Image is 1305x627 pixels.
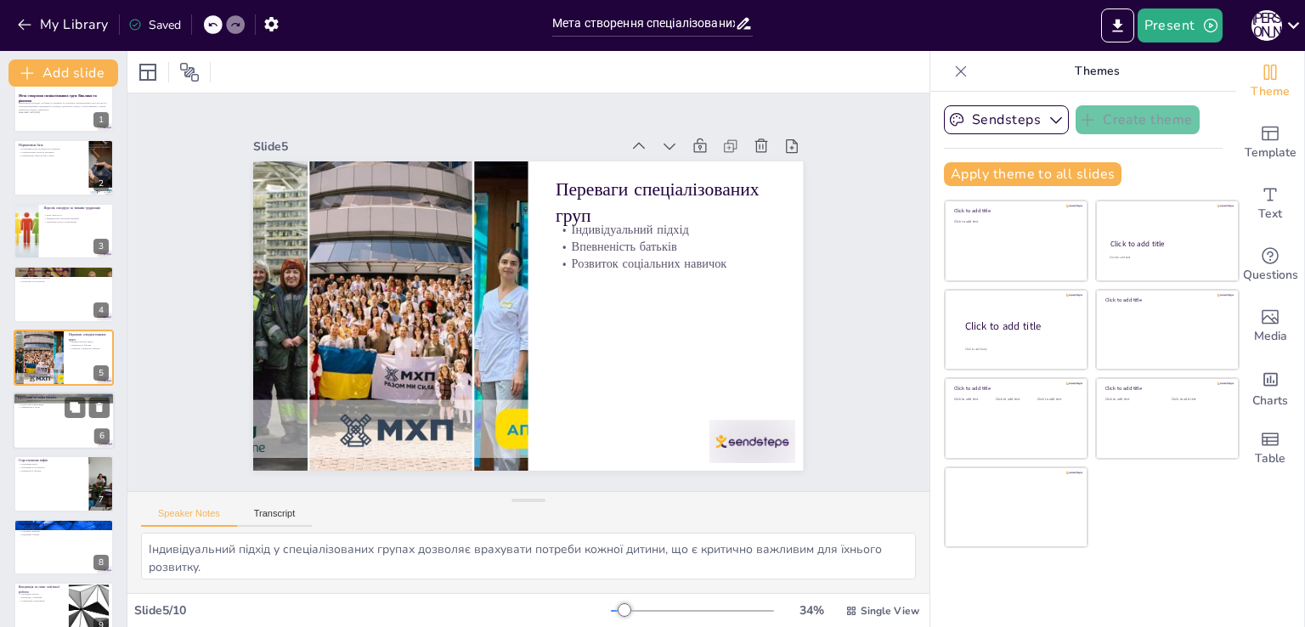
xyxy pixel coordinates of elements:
input: Insert title [552,11,735,36]
button: Н [PERSON_NAME] [1251,8,1282,42]
div: 5 [14,330,114,386]
button: Create theme [1076,105,1200,134]
div: Click to add text [1172,398,1225,402]
p: Перелік спецгруп за типами труднощів [43,206,109,211]
textarea: Індивідуальний підхід у спеціалізованих групах дозволяє врахувати потреби кожної дитини, що є кри... [141,533,916,579]
p: Інтеграція в суспільство [19,280,109,283]
span: Template [1245,144,1297,162]
p: Впевненість батьків [560,241,781,281]
div: Get real-time input from your audience [1236,234,1304,296]
div: 8 [93,555,109,570]
p: Спростування міфів [19,459,84,464]
p: Розвиток соціальних навичок [69,347,109,350]
div: 8 [14,519,114,575]
p: Побоювання батьків [18,399,110,403]
div: Click to add text [954,220,1076,224]
div: Click to add title [1105,385,1227,392]
p: Мета створення спеціалізованих груп [19,268,109,274]
div: Add charts and graphs [1236,357,1304,418]
button: Add slide [8,59,118,87]
div: Н [PERSON_NAME] [1251,10,1282,41]
div: 6 [94,428,110,443]
div: 4 [93,302,109,318]
p: Розвиток соціальних навичок [558,258,779,298]
div: 2 [93,176,109,191]
p: Впевненість батьків [19,469,84,472]
span: Table [1255,449,1285,468]
div: Layout [134,59,161,86]
div: Add text boxes [1236,173,1304,234]
p: Themes [975,51,1219,92]
p: Недостатня інформація [18,403,110,406]
button: Delete Slide [89,397,110,417]
p: Нормативні акти підтримують інклюзію [19,147,84,150]
div: 1 [93,112,109,127]
div: 7 [14,455,114,511]
p: Підтримка батьків [19,533,109,536]
p: Переваги спеціалізованих груп [562,180,787,254]
div: Click to add title [954,207,1076,214]
p: Концепція та план освітньої роботи [19,585,64,594]
div: Click to add title [965,319,1074,333]
strong: Мета створення спеціалізованих груп: Виклики та рішення [19,94,97,104]
div: Click to add text [1037,398,1076,402]
p: Сприйняття в групі [18,406,110,410]
p: Підтримка дітей [19,463,84,466]
div: Change the overall theme [1236,51,1304,112]
p: Сприятливе середовище [19,599,64,602]
button: Apply theme to all slides [944,162,1121,186]
div: 5 [93,365,109,381]
div: Click to add text [1110,256,1223,260]
p: Взаємодія з батьками [19,596,64,599]
div: Click to add title [1105,297,1227,303]
p: Переваги спеціалізованих груп [69,332,109,342]
span: Media [1254,327,1287,346]
button: Present [1138,8,1223,42]
div: 4 [14,266,114,322]
button: Transcript [237,508,313,527]
p: Методики роботи [19,593,64,596]
span: Questions [1243,266,1298,285]
div: Click to add title [1110,239,1223,249]
p: Індивідуальні програми навчання [43,217,109,220]
div: Click to add text [1105,398,1159,402]
div: Slide 5 / 10 [134,602,611,619]
p: Різні типи груп [43,213,109,217]
div: Click to add text [996,398,1034,402]
p: Індивідуальний підхід [69,340,109,343]
div: 6 [13,392,115,449]
p: Рекомендації Міністерства освіти [19,153,84,156]
p: Нормативна база [19,143,84,148]
div: Click to add title [954,385,1076,392]
div: 34 % [791,602,832,619]
span: Theme [1251,82,1290,101]
p: Підтримка дітей [19,274,109,277]
button: Duplicate Slide [65,397,85,417]
div: Slide 5 [269,110,636,165]
p: Презентація розглядає особливості, переваги та потенціал спеціалізованих груп для дітей з соціоад... [19,102,109,111]
span: Charts [1252,392,1288,410]
p: Переваги спеціалізованих груп [19,522,109,527]
div: 1 [14,76,114,133]
div: Click to add text [954,398,992,402]
p: Соціальні навички [19,529,109,533]
div: Saved [128,17,181,33]
p: Спеціалізовані групи за законами [19,150,84,154]
p: Інтеграція в суспільство [19,466,84,470]
button: My Library [13,11,116,38]
div: Click to add body [965,347,1072,351]
div: Add ready made slides [1236,112,1304,173]
button: Speaker Notes [141,508,237,527]
div: Add a table [1236,418,1304,479]
span: Text [1258,205,1282,223]
div: 2 [14,139,114,195]
p: Індивідуальний підхід [562,224,782,264]
span: Single View [861,604,919,618]
button: Export to PowerPoint [1101,8,1134,42]
div: 7 [93,492,109,507]
div: 3 [93,239,109,254]
p: Проблеми та міфи батьків [18,395,110,400]
p: Емоційна стабільність [19,526,109,529]
p: Підтримка дітей з труднощами [43,220,109,223]
p: Розвиток соціальних навичок [19,277,109,280]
